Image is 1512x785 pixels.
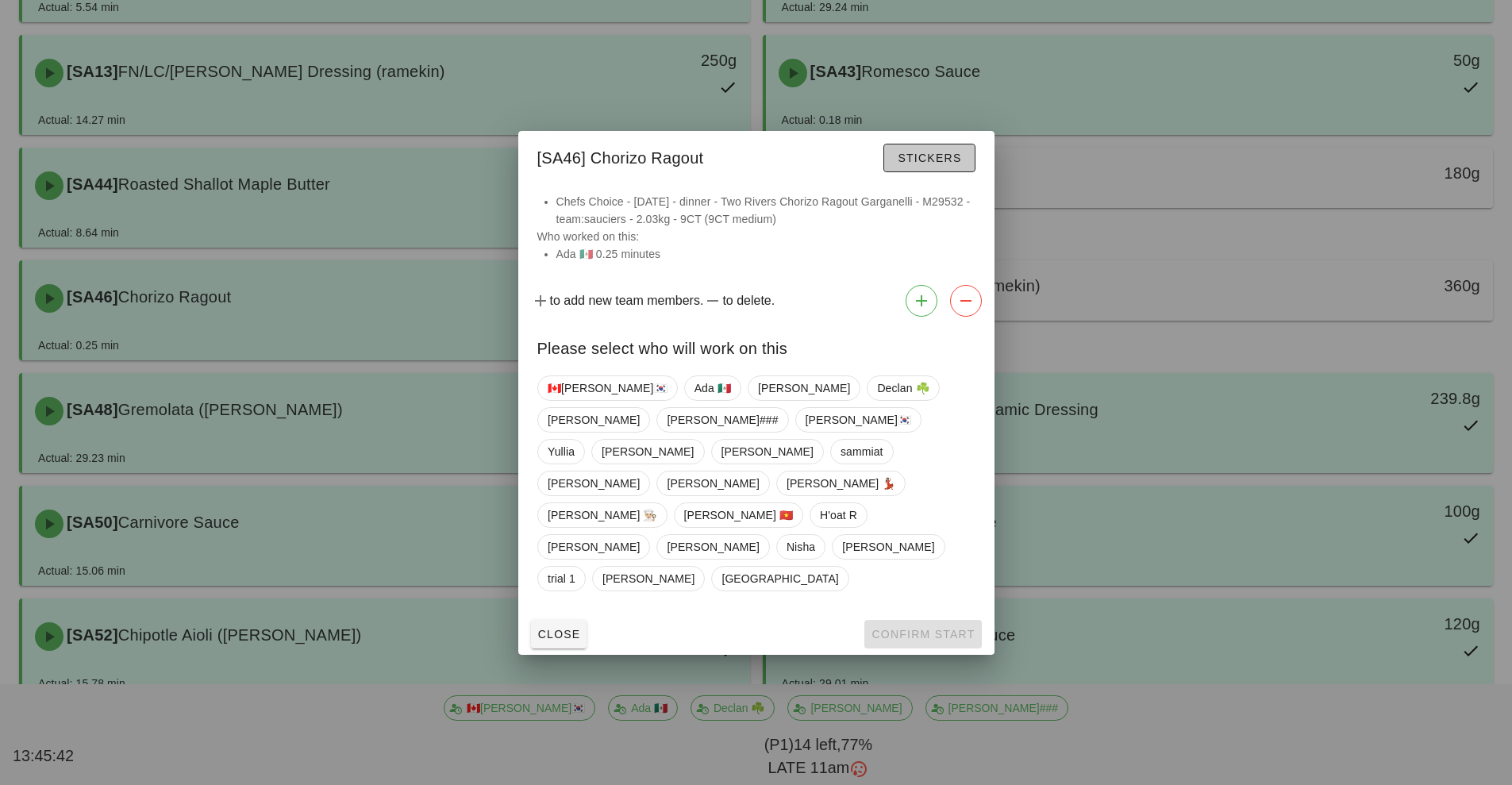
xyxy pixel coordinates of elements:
[548,471,640,495] span: [PERSON_NAME]
[556,245,975,263] li: Ada 🇲🇽 0.25 minutes
[548,535,640,559] span: [PERSON_NAME]
[897,152,961,164] span: Stickers
[786,471,895,495] span: [PERSON_NAME] 💃🏽
[548,376,668,400] span: 🇨🇦[PERSON_NAME]🇰🇷
[548,567,575,591] span: trial 1
[518,279,995,323] div: to add new team members. to delete.
[786,535,814,559] span: Nisha
[556,193,975,228] li: Chefs Choice - [DATE] - dinner - Two Rivers Chorizo Ragout Garganelli - M29532 - team:sauciers - ...
[537,628,581,641] span: Close
[602,440,694,464] span: [PERSON_NAME]
[667,535,759,559] span: [PERSON_NAME]
[683,503,793,527] span: [PERSON_NAME] 🇻🇳
[548,503,657,527] span: [PERSON_NAME] 👨🏼‍🍳
[667,408,778,432] span: [PERSON_NAME]###
[531,620,587,648] button: Close
[820,503,857,527] span: H'oat R
[518,131,995,180] div: [SA46] Chorizo Ragout
[548,408,640,432] span: [PERSON_NAME]
[877,376,929,400] span: Declan ☘️
[548,440,575,464] span: Yullia
[842,535,934,559] span: [PERSON_NAME]
[883,144,975,172] button: Stickers
[667,471,759,495] span: [PERSON_NAME]
[721,567,838,591] span: [GEOGRAPHIC_DATA]
[694,376,730,400] span: Ada 🇲🇽
[721,440,813,464] span: [PERSON_NAME]
[602,567,694,591] span: [PERSON_NAME]
[518,193,995,279] div: Who worked on this:
[805,408,911,432] span: [PERSON_NAME]🇰🇷
[840,440,883,464] span: sammiat
[757,376,849,400] span: [PERSON_NAME]
[518,323,995,369] div: Please select who will work on this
